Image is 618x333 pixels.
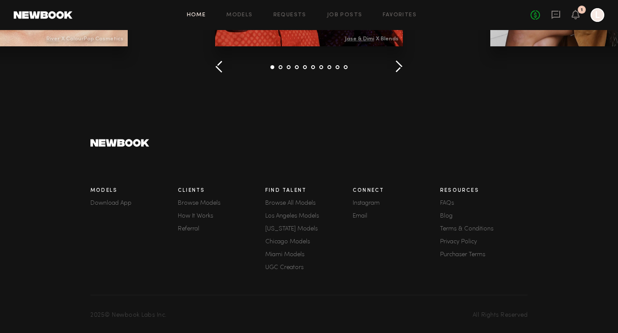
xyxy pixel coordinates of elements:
span: All Rights Reserved [473,312,528,318]
a: Requests [273,12,306,18]
a: Browse All Models [265,200,353,206]
span: 2025 © Newbook Labs Inc. [90,312,167,318]
a: Privacy Policy [440,239,528,245]
h3: Clients [178,188,265,194]
a: Los Angeles Models [265,213,353,219]
a: Terms & Conditions [440,226,528,232]
a: Miami Models [265,252,353,258]
a: How It Works [178,213,265,219]
a: Referral [178,226,265,232]
a: Purchaser Terms [440,252,528,258]
a: Download App [90,200,178,206]
a: Favorites [383,12,417,18]
a: UGC Creators [265,265,353,271]
a: Blog [440,213,528,219]
h3: Find Talent [265,188,353,194]
div: 1 [581,8,583,12]
a: Chicago Models [265,239,353,245]
a: Instagram [353,200,440,206]
h3: Connect [353,188,440,194]
a: FAQs [440,200,528,206]
h3: Models [90,188,178,194]
a: Models [226,12,252,18]
a: L [591,8,604,22]
a: [US_STATE] Models [265,226,353,232]
h3: Resources [440,188,528,194]
a: Home [187,12,206,18]
a: Job Posts [327,12,363,18]
a: Browse Models [178,200,265,206]
a: Email [353,213,440,219]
